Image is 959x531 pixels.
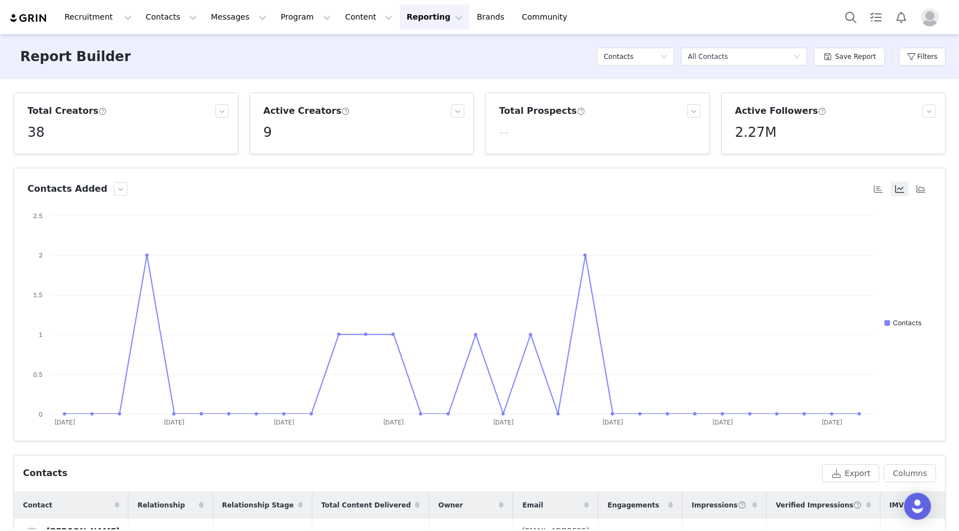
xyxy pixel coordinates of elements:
[499,104,585,118] h3: Total Prospects
[822,418,842,426] text: [DATE]
[889,500,904,510] span: IMV
[499,122,509,142] h5: --
[735,104,827,118] h3: Active Followers
[54,418,75,426] text: [DATE]
[914,8,950,26] button: Profile
[899,48,946,66] button: Filters
[39,410,43,418] text: 0
[27,182,107,196] h3: Contacts Added
[794,53,800,61] i: icon: down
[712,418,733,426] text: [DATE]
[921,8,939,26] img: placeholder-profile.jpg
[20,47,131,67] h3: Report Builder
[822,464,879,482] button: Export
[321,500,411,510] span: Total Content Delivered
[688,48,728,65] div: All Contacts
[607,500,659,510] span: Engagements
[904,493,931,520] div: Open Intercom Messenger
[661,53,667,61] i: icon: down
[814,48,885,66] button: Save Report
[400,4,469,30] button: Reporting
[27,104,107,118] h3: Total Creators
[470,4,514,30] a: Brands
[884,464,936,482] button: Columns
[603,48,633,65] h5: Contacts
[139,4,204,30] button: Contacts
[438,500,463,510] span: Owner
[864,4,888,30] a: Tasks
[27,122,45,142] h5: 38
[222,500,294,510] span: Relationship Stage
[33,212,43,220] text: 2.5
[493,418,514,426] text: [DATE]
[383,418,404,426] text: [DATE]
[893,318,921,327] text: Contacts
[164,418,185,426] text: [DATE]
[204,4,273,30] button: Messages
[137,500,185,510] span: Relationship
[33,371,43,378] text: 0.5
[274,4,338,30] button: Program
[522,500,543,510] span: Email
[264,104,350,118] h3: Active Creators
[602,418,623,426] text: [DATE]
[889,4,914,30] button: Notifications
[33,291,43,299] text: 1.5
[274,418,294,426] text: [DATE]
[515,4,579,30] a: Community
[338,4,399,30] button: Content
[9,13,48,24] img: grin logo
[58,4,139,30] button: Recruitment
[23,500,52,510] span: Contact
[264,122,272,142] h5: 9
[39,251,43,259] text: 2
[735,122,777,142] h5: 2.27M
[838,4,863,30] button: Search
[23,467,67,480] div: Contacts
[776,500,862,510] span: Verified Impressions
[39,331,43,339] text: 1
[691,500,746,510] span: Impressions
